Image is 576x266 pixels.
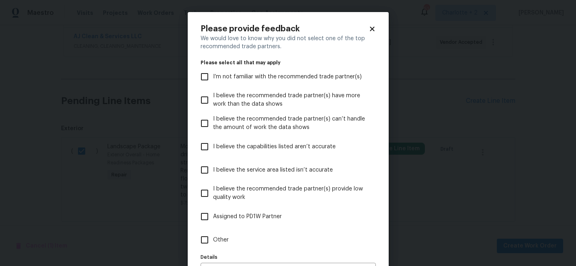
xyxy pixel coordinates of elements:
div: We would love to know why you did not select one of the top recommended trade partners. [201,35,376,51]
legend: Please select all that may apply [201,60,376,65]
span: I’m not familiar with the recommended trade partner(s) [213,73,362,81]
span: I believe the recommended trade partner(s) can’t handle the amount of work the data shows [213,115,369,132]
span: I believe the recommended trade partner(s) have more work than the data shows [213,92,369,108]
span: I believe the recommended trade partner(s) provide low quality work [213,185,369,202]
h2: Please provide feedback [201,25,369,33]
span: I believe the capabilities listed aren’t accurate [213,143,336,151]
span: Assigned to PD1W Partner [213,213,282,221]
span: I believe the service area listed isn’t accurate [213,166,333,174]
label: Details [201,255,376,260]
span: Other [213,236,229,244]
